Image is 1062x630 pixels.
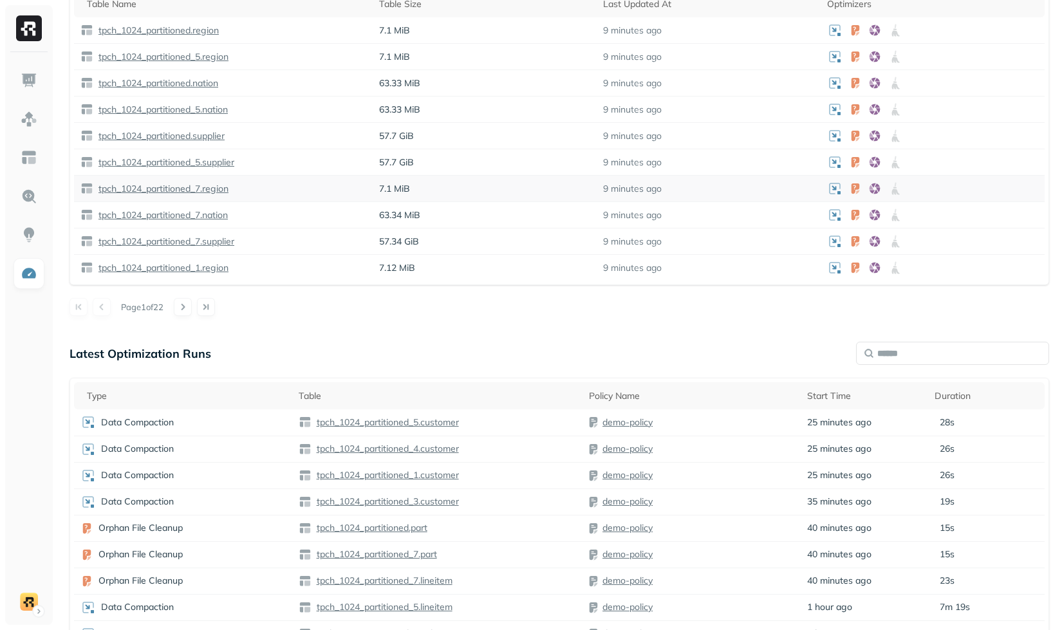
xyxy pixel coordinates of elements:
[807,416,871,429] span: 25 minutes ago
[299,601,312,614] img: table
[602,416,653,428] a: demo-policy
[314,548,437,561] p: tpch_1024_partitioned_7.part
[87,390,286,402] div: Type
[93,24,219,37] a: tpch_1024_partitioned.region
[314,575,452,587] p: tpch_1024_partitioned_7.lineitem
[299,575,312,588] img: table
[940,601,970,613] p: 7m 19s
[312,443,459,455] a: tpch_1024_partitioned_4.customer
[807,522,871,534] span: 40 minutes ago
[602,496,653,507] a: demo-policy
[312,522,427,534] a: tpch_1024_partitioned.part
[807,496,871,508] span: 35 minutes ago
[299,548,312,561] img: table
[80,77,93,89] img: table
[807,548,871,561] span: 40 minutes ago
[603,130,662,142] p: 9 minutes ago
[121,301,163,313] p: Page 1 of 22
[940,575,955,587] p: 23s
[312,496,459,508] a: tpch_1024_partitioned_3.customer
[80,261,93,274] img: table
[93,236,234,248] a: tpch_1024_partitioned_7.supplier
[101,443,174,455] p: Data Compaction
[314,522,427,534] p: tpch_1024_partitioned.part
[603,183,662,195] p: 9 minutes ago
[379,77,590,89] p: 63.33 MiB
[940,416,955,429] p: 28s
[602,469,653,481] a: demo-policy
[312,469,459,481] a: tpch_1024_partitioned_1.customer
[603,156,662,169] p: 9 minutes ago
[379,183,590,195] p: 7.1 MiB
[299,443,312,456] img: table
[299,522,312,535] img: table
[314,601,452,613] p: tpch_1024_partitioned_5.lineitem
[96,236,234,248] p: tpch_1024_partitioned_7.supplier
[602,443,653,454] a: demo-policy
[20,593,38,611] img: demo
[96,130,225,142] p: tpch_1024_partitioned.supplier
[96,262,228,274] p: tpch_1024_partitioned_1.region
[21,188,37,205] img: Query Explorer
[96,104,228,116] p: tpch_1024_partitioned_5.nation
[379,130,590,142] p: 57.7 GiB
[80,103,93,116] img: table
[98,522,183,534] p: Orphan File Cleanup
[70,346,211,361] p: Latest Optimization Runs
[21,149,37,166] img: Asset Explorer
[603,209,662,221] p: 9 minutes ago
[299,469,312,482] img: table
[312,575,452,587] a: tpch_1024_partitioned_7.lineitem
[93,51,228,63] a: tpch_1024_partitioned_5.region
[101,496,174,508] p: Data Compaction
[312,548,437,561] a: tpch_1024_partitioned_7.part
[589,390,794,402] div: Policy Name
[807,601,852,613] span: 1 hour ago
[96,24,219,37] p: tpch_1024_partitioned.region
[603,104,662,116] p: 9 minutes ago
[940,469,955,481] p: 26s
[940,548,955,561] p: 15s
[603,51,662,63] p: 9 minutes ago
[80,24,93,37] img: table
[602,548,653,560] a: demo-policy
[98,575,183,587] p: Orphan File Cleanup
[299,390,576,402] div: Table
[379,104,590,116] p: 63.33 MiB
[80,129,93,142] img: table
[379,236,590,248] p: 57.34 GiB
[314,443,459,455] p: tpch_1024_partitioned_4.customer
[93,262,228,274] a: tpch_1024_partitioned_1.region
[379,209,590,221] p: 63.34 MiB
[603,24,662,37] p: 9 minutes ago
[940,443,955,455] p: 26s
[80,50,93,63] img: table
[93,130,225,142] a: tpch_1024_partitioned.supplier
[379,262,590,274] p: 7.12 MiB
[299,496,312,508] img: table
[935,390,1038,402] div: Duration
[314,469,459,481] p: tpch_1024_partitioned_1.customer
[299,416,312,429] img: table
[96,51,228,63] p: tpch_1024_partitioned_5.region
[101,469,174,481] p: Data Compaction
[98,548,183,561] p: Orphan File Cleanup
[21,111,37,127] img: Assets
[93,77,218,89] a: tpch_1024_partitioned.nation
[312,601,452,613] a: tpch_1024_partitioned_5.lineitem
[21,265,37,282] img: Optimization
[807,390,922,402] div: Start Time
[379,51,590,63] p: 7.1 MiB
[603,77,662,89] p: 9 minutes ago
[379,156,590,169] p: 57.7 GiB
[80,182,93,195] img: table
[93,209,228,221] a: tpch_1024_partitioned_7.nation
[940,496,955,508] p: 19s
[80,156,93,169] img: table
[21,72,37,89] img: Dashboard
[80,208,93,221] img: table
[314,496,459,508] p: tpch_1024_partitioned_3.customer
[314,416,459,429] p: tpch_1024_partitioned_5.customer
[80,235,93,248] img: table
[96,77,218,89] p: tpch_1024_partitioned.nation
